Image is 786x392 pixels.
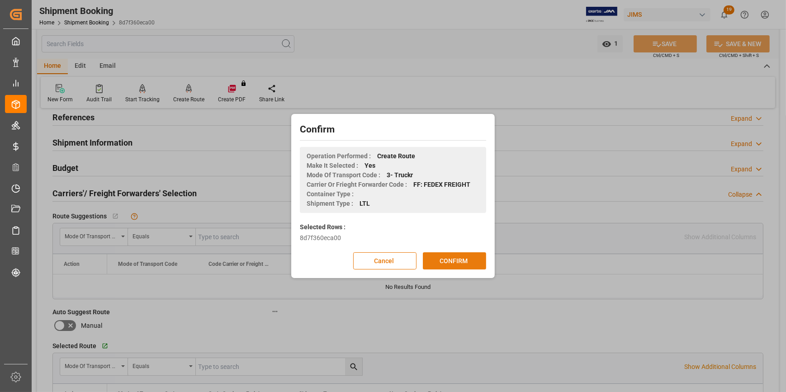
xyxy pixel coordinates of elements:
[307,151,371,161] span: Operation Performed :
[300,233,486,243] div: 8d7f360eca00
[307,189,354,199] span: Container Type :
[377,151,415,161] span: Create Route
[300,222,346,232] label: Selected Rows :
[307,180,407,189] span: Carrier Or Frieght Forwarder Code :
[307,170,380,180] span: Mode Of Transport Code :
[307,199,353,208] span: Shipment Type :
[300,123,486,137] h2: Confirm
[413,180,470,189] span: FF: FEDEX FREIGHT
[307,161,358,170] span: Make It Selected :
[423,252,486,269] button: CONFIRM
[387,170,413,180] span: 3- Truckr
[360,199,370,208] span: LTL
[365,161,375,170] span: Yes
[353,252,417,269] button: Cancel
